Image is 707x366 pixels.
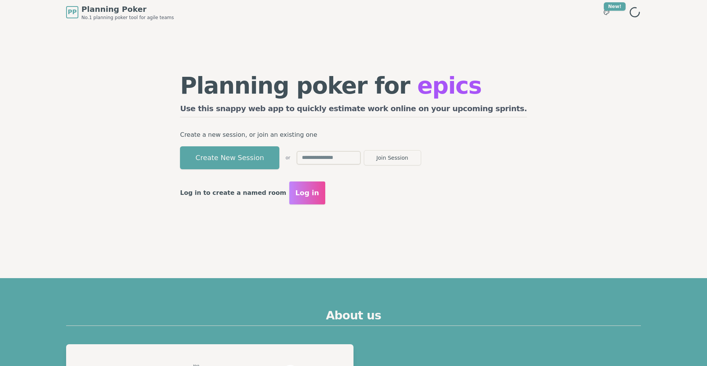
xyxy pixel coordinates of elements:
div: New! [604,2,626,11]
p: Log in to create a named room [180,188,286,198]
span: Log in [295,188,319,198]
span: or [285,155,290,161]
span: PP [68,8,76,17]
span: epics [417,72,482,99]
a: PPPlanning PokerNo.1 planning poker tool for agile teams [66,4,174,21]
p: Create a new session, or join an existing one [180,130,527,140]
button: New! [600,5,613,19]
h1: Planning poker for [180,74,527,97]
h2: About us [66,309,641,326]
button: Create New Session [180,146,279,169]
h2: Use this snappy web app to quickly estimate work online on your upcoming sprints. [180,103,527,117]
button: Join Session [364,150,421,165]
span: No.1 planning poker tool for agile teams [81,15,174,21]
button: Log in [289,181,325,204]
span: Planning Poker [81,4,174,15]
